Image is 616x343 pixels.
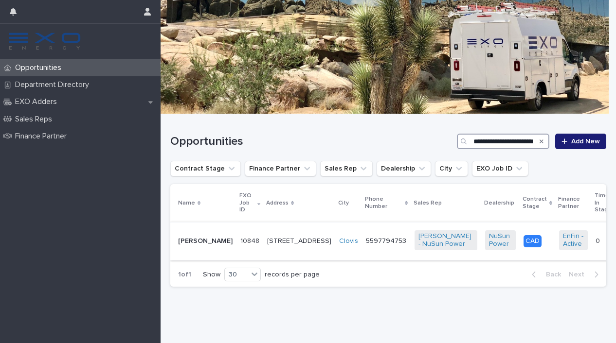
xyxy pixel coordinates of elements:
p: Time In Stage [595,190,612,215]
button: Dealership [377,161,431,176]
button: Back [524,270,565,279]
p: 10848 [240,235,261,245]
p: City [338,198,349,208]
p: 1 of 1 [170,263,199,287]
a: Clovis [339,237,358,245]
a: 5597794753 [366,238,406,244]
p: Dealership [484,198,514,208]
h1: Opportunities [170,135,453,149]
span: Back [540,271,561,278]
p: Name [178,198,195,208]
button: Next [565,270,606,279]
a: [PERSON_NAME] - NuSun Power [418,232,473,249]
p: 0 [596,235,602,245]
p: Show [203,271,220,279]
input: Search [457,134,549,149]
p: Address [266,198,289,208]
img: FKS5r6ZBThi8E5hshIGi [8,32,82,51]
p: [STREET_ADDRESS] [267,237,331,245]
a: NuSun Power [489,232,512,249]
button: Finance Partner [245,161,316,176]
button: City [435,161,468,176]
p: Finance Partner [558,194,589,212]
p: EXO Job ID [239,190,255,215]
div: 30 [225,270,248,280]
a: Add New [555,134,606,149]
button: Contract Stage [170,161,241,176]
p: Sales Reps [11,115,60,124]
div: CAD [524,235,542,247]
button: Sales Rep [320,161,373,176]
p: Sales Rep [414,198,442,208]
span: Add New [571,138,600,145]
p: Contract Stage [523,194,547,212]
p: records per page [265,271,320,279]
p: Department Directory [11,80,97,89]
p: [PERSON_NAME] [178,237,233,245]
button: EXO Job ID [472,161,528,176]
p: Finance Partner [11,132,74,141]
p: Opportunities [11,63,69,72]
span: Next [569,271,590,278]
p: Phone Number [365,194,402,212]
p: EXO Adders [11,97,65,106]
a: EnFin - Active [563,232,584,249]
